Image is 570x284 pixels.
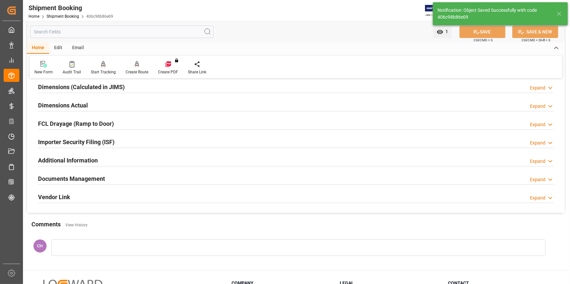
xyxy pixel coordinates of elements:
[474,38,493,43] span: Ctrl/CMD + S
[433,26,452,38] button: open menu
[530,103,545,110] div: Expand
[38,193,70,201] h2: Vendor Link
[530,195,545,201] div: Expand
[67,43,89,54] div: Email
[530,85,545,91] div: Expand
[188,69,206,75] div: Share Link
[38,119,114,128] h2: FCL Drayage (Ramp to Door)
[38,138,114,146] h2: Importer Security Filing (ISF)
[34,69,53,75] div: New Form
[91,69,116,75] div: Start Tracking
[530,176,545,183] div: Expand
[530,121,545,128] div: Expand
[49,43,67,54] div: Edit
[438,7,550,21] div: Notification: Object Saved Successfully with code 406c98b86e09
[65,223,88,227] a: View History
[530,158,545,165] div: Expand
[425,5,448,16] img: Exertis%20JAM%20-%20Email%20Logo.jpg_1722504956.jpg
[38,101,88,110] h2: Dimensions Actual
[37,243,43,248] span: CH
[38,83,125,91] h2: Dimensions (Calculated in JIMS)
[38,156,98,165] h2: Additional Information
[512,26,558,38] button: SAVE & NEW
[29,14,39,19] a: Home
[459,26,505,38] button: SAVE
[521,38,550,43] span: Ctrl/CMD + Shift + S
[31,220,61,229] h2: Comments
[30,26,214,38] input: Search Fields
[63,69,81,75] div: Audit Trail
[27,43,49,54] div: Home
[47,14,79,19] a: Shipment Booking
[38,174,105,183] h2: Documents Management
[126,69,148,75] div: Create Route
[443,29,448,34] span: 1
[530,140,545,146] div: Expand
[29,3,113,13] div: Shipment Booking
